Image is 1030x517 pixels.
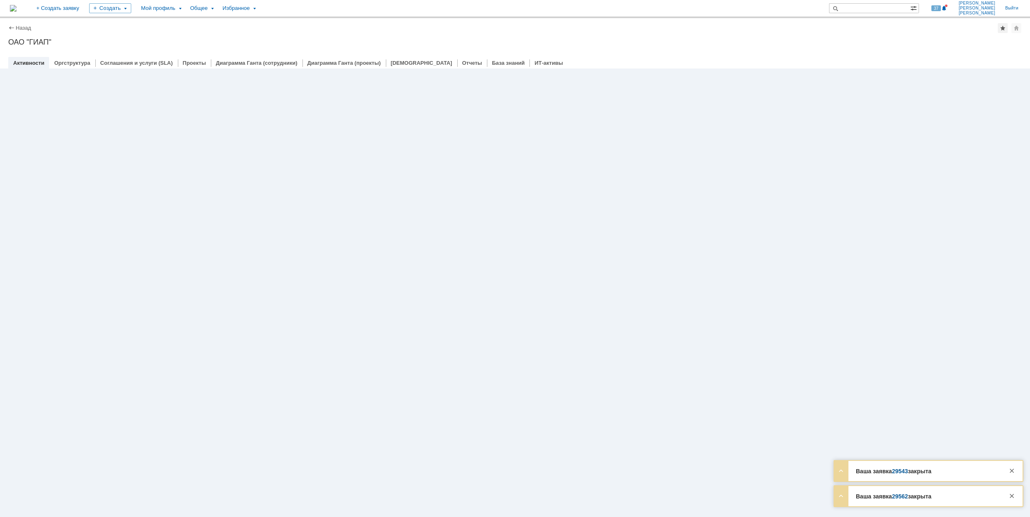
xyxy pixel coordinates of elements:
a: Назад [16,25,31,31]
a: [DEMOGRAPHIC_DATA] [391,60,452,66]
div: Сделать домашней страницей [1011,23,1021,33]
span: [PERSON_NAME] [959,1,995,6]
img: logo [10,5,17,12]
div: ОАО "ГИАП" [8,38,1022,46]
div: Закрыть [1007,491,1017,501]
a: 29543 [892,468,908,475]
div: Создать [89,3,131,13]
a: Соглашения и услуги (SLA) [100,60,173,66]
div: Развернуть [836,466,846,476]
a: ИТ-активы [534,60,563,66]
strong: Ваша заявка закрыта [856,468,931,475]
a: Проекты [183,60,206,66]
a: База знаний [492,60,524,66]
strong: Ваша заявка закрыта [856,493,931,500]
a: Перейти на домашнюю страницу [10,5,17,12]
span: [PERSON_NAME] [959,11,995,16]
span: Расширенный поиск [910,4,919,12]
a: Диаграмма Ганта (проекты) [307,60,381,66]
div: Добавить в избранное [998,23,1008,33]
span: 37 [931,5,941,11]
a: Отчеты [462,60,482,66]
div: Закрыть [1007,466,1017,476]
a: Диаграмма Ганта (сотрудники) [216,60,298,66]
div: Развернуть [836,491,846,501]
a: Оргструктура [54,60,90,66]
span: [PERSON_NAME] [959,6,995,11]
a: Активности [13,60,44,66]
a: 29562 [892,493,908,500]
